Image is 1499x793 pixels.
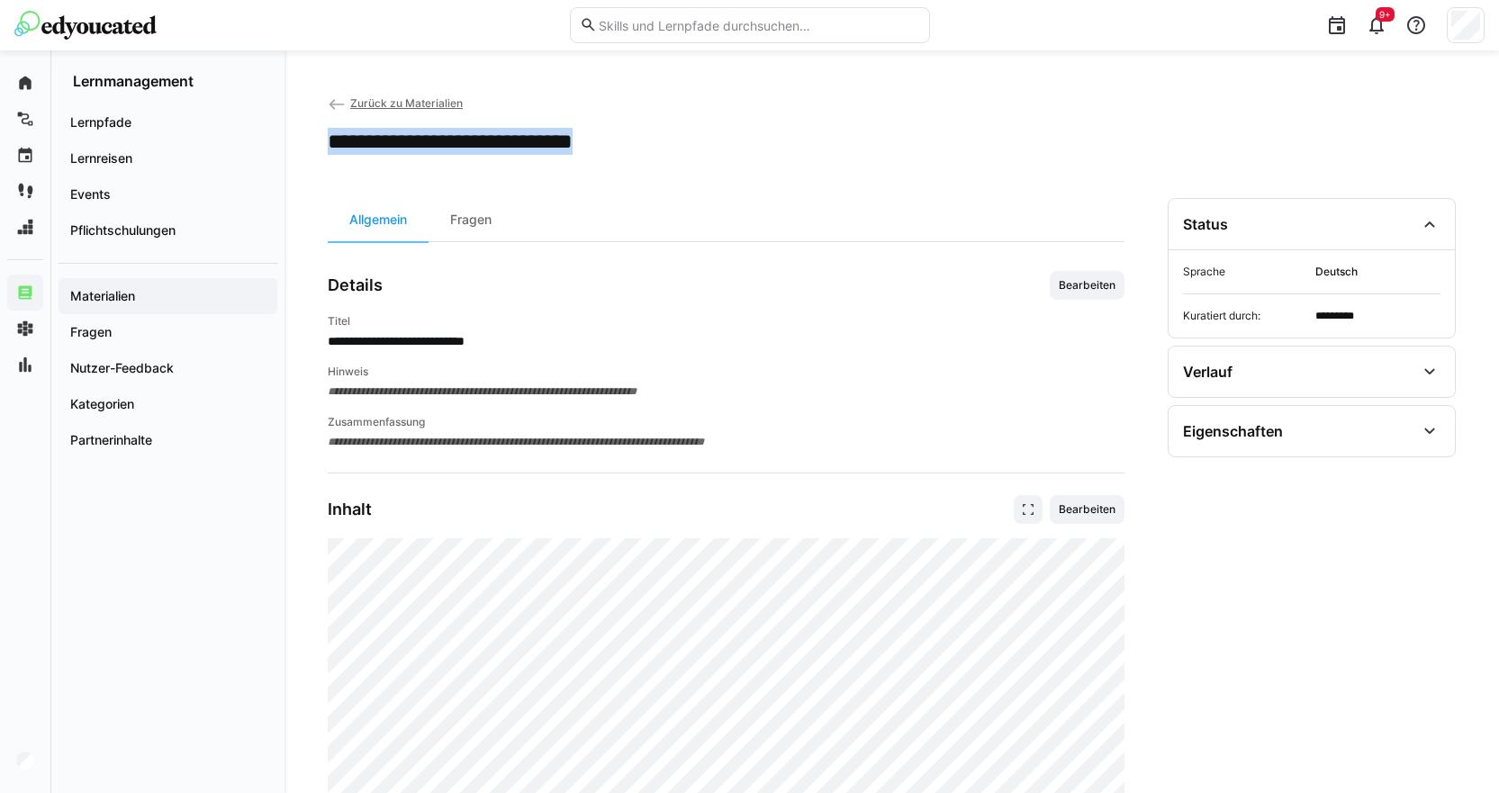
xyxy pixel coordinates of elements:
a: Zurück zu Materialien [328,96,463,110]
h4: Titel [328,314,1124,329]
div: Allgemein [328,198,429,241]
span: 9+ [1379,9,1391,20]
div: Fragen [429,198,513,241]
input: Skills und Lernpfade durchsuchen… [597,17,919,33]
div: Status [1183,215,1228,233]
span: Bearbeiten [1057,502,1117,517]
span: Zurück zu Materialien [350,96,463,110]
span: Bearbeiten [1057,278,1117,293]
span: Deutsch [1315,265,1440,279]
div: Verlauf [1183,363,1233,381]
span: Sprache [1183,265,1308,279]
button: Bearbeiten [1050,495,1124,524]
div: Eigenschaften [1183,422,1283,440]
h4: Zusammenfassung [328,415,1124,429]
h3: Inhalt [328,500,372,519]
span: Kuratiert durch: [1183,309,1308,323]
h3: Details [328,275,383,295]
button: Bearbeiten [1050,271,1124,300]
h4: Hinweis [328,365,1124,379]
